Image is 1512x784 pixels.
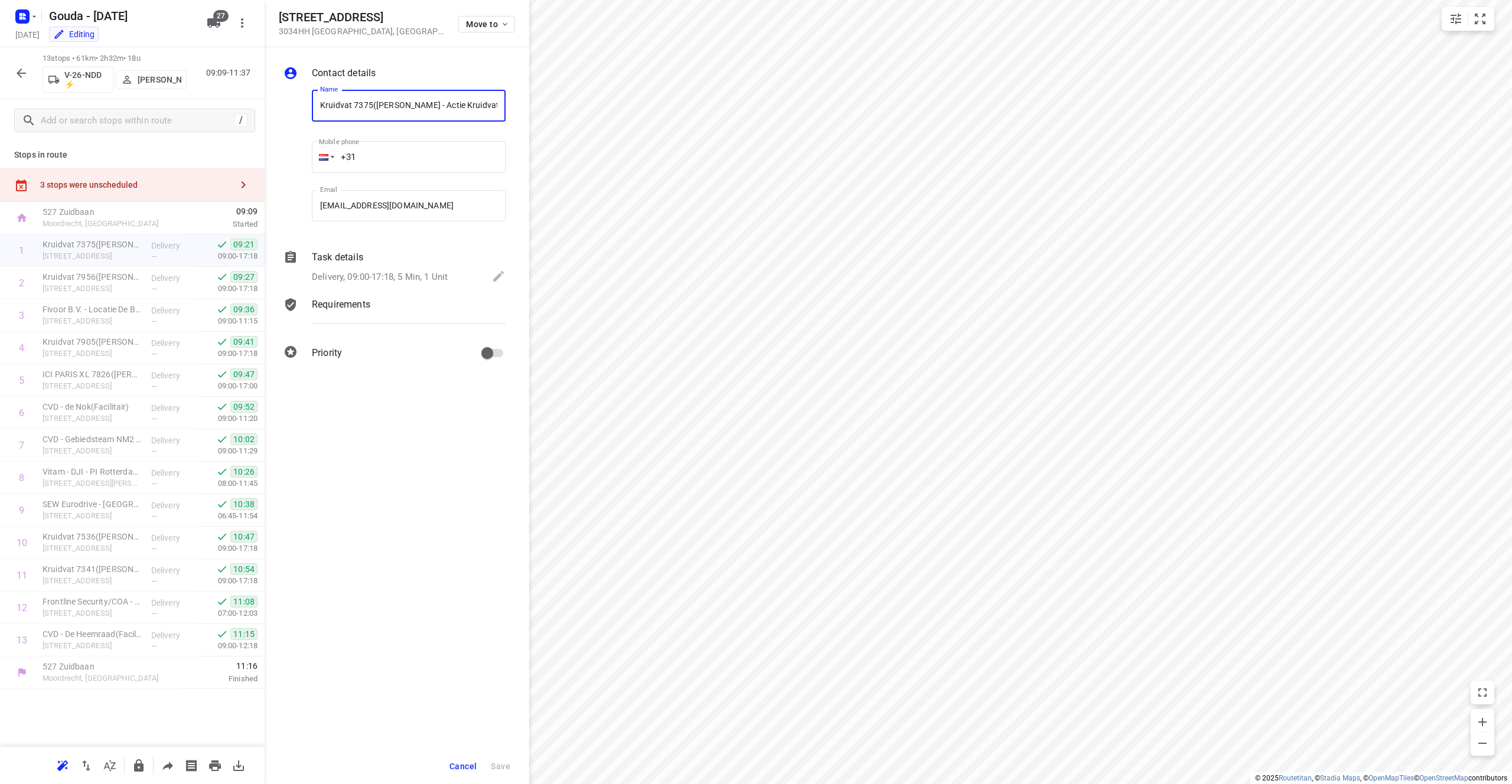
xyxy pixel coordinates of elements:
[19,245,24,256] div: 1
[151,629,195,641] p: Delivery
[230,466,258,478] span: 10:26
[43,596,142,607] p: Frontline Security/COA - Rotterdam(Nigel Jegen)
[227,759,250,770] span: Download route
[151,479,157,488] span: —
[151,349,157,358] span: —
[43,543,142,554] p: Schiedamseweg 54, Rotterdam
[151,252,157,261] span: —
[230,433,258,445] span: 10:02
[216,466,228,478] svg: Done
[151,414,157,423] span: —
[283,66,506,83] div: Contact details
[43,575,142,587] p: Mathenesserplein 81, Rotterdam
[43,661,165,672] p: 527 Zuidbaan
[151,564,195,576] p: Delivery
[17,602,27,613] div: 12
[230,498,258,510] span: 10:38
[151,402,195,414] p: Delivery
[43,239,142,250] p: Kruidvat 7375(A.S. Watson - Actie Kruidvat)
[312,141,334,173] div: Netherlands: + 31
[151,272,195,284] p: Delivery
[43,348,142,360] p: Eudokiaplein 24, Rotterdam
[1255,774,1507,782] li: © 2025 , © , © © contributors
[279,27,444,36] p: 3034HH [GEOGRAPHIC_DATA] , [GEOGRAPHIC_DATA]
[43,640,142,652] p: Heemraadssingel 151, Rotterdam
[312,250,363,264] p: Task details
[151,337,195,349] p: Delivery
[466,19,510,29] span: Move to
[43,336,142,348] p: Kruidvat 7905(A.S. Watson - Actie Kruidvat)
[206,67,255,79] p: 09:09-11:37
[216,531,228,543] svg: Done
[449,762,477,771] span: Cancel
[43,466,142,478] p: Vitam - DJI - PI Rotterdam de Schie(Monika Lowe)
[230,336,258,348] span: 09:41
[283,250,506,286] div: Task detailsDelivery, 09:00-17:18, 5 Min, 1 Unit
[138,75,181,84] p: [PERSON_NAME]
[17,570,27,581] div: 11
[312,66,376,80] p: Contact details
[43,218,165,230] p: Moordrecht, [GEOGRAPHIC_DATA]
[19,375,24,386] div: 5
[216,498,228,510] svg: Done
[43,498,142,510] p: SEW Eurodrive - Rotterdam(Nadine van Trier)
[14,149,250,161] p: Stops in route
[17,537,27,548] div: 10
[312,346,342,360] p: Priority
[74,759,98,770] span: Reverse route
[199,543,258,554] p: 09:00-17:18
[1468,7,1492,31] button: Fit zoom
[199,445,258,457] p: 09:00-11:29
[156,759,180,770] span: Share route
[43,607,142,619] p: Aelbrechtskade 2, Rotterdam
[11,28,44,41] h5: Project date
[319,139,359,145] label: Mobile phone
[216,628,228,640] svg: Done
[43,250,142,262] p: Crooswijkseweg 109, Rotterdam
[312,298,370,312] p: Requirements
[43,368,142,380] p: ICI PARIS XL 7826(A.S. Watson - Actie ICI Paris)
[180,759,203,770] span: Print shipping labels
[216,368,228,380] svg: Done
[1368,774,1414,782] a: OpenMapTiles
[199,640,258,652] p: 09:00-12:18
[40,180,232,190] div: 3 stops were unscheduled
[1444,7,1468,31] button: Map settings
[216,303,228,315] svg: Done
[43,672,165,684] p: Moordrecht, [GEOGRAPHIC_DATA]
[199,510,258,522] p: 06:45-11:54
[43,206,165,218] p: 527 Zuidbaan
[17,635,27,646] div: 13
[230,401,258,413] span: 09:52
[230,368,258,380] span: 09:47
[230,303,258,315] span: 09:36
[98,759,122,770] span: Sort by time window
[216,433,228,445] svg: Done
[19,472,24,484] div: 8
[312,270,448,284] p: Delivery, 09:00-17:18, 5 Min, 1 Unit
[199,413,258,424] p: 09:00-11:20
[116,70,187,89] button: [PERSON_NAME]
[43,67,113,93] button: V-26-NDD ⚡
[43,303,142,315] p: Fivoor B.V. - Locatie De Blink(Sabine Swierts)
[43,283,142,295] p: Noordmolenstraat 34, Rotterdam
[19,310,24,321] div: 3
[180,660,258,672] span: 11:16
[312,141,506,173] input: 1 (702) 123-4567
[216,239,228,250] svg: Done
[230,563,258,575] span: 10:54
[199,348,258,360] p: 09:00-17:18
[151,305,195,316] p: Delivery
[43,628,142,640] p: CVD - De Heemraad(Facilitair)
[43,531,142,543] p: Kruidvat 7536(A.S. Watson - Actie Kruidvat)
[199,607,258,619] p: 07:00-12:03
[151,370,195,381] p: Delivery
[19,342,24,354] div: 4
[151,317,157,326] span: —
[199,283,258,295] p: 09:00-17:18
[19,505,24,516] div: 9
[43,53,187,64] p: 13 stops • 61km • 2h32m • 18u
[151,577,157,586] span: —
[216,563,228,575] svg: Done
[151,240,195,251] p: Delivery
